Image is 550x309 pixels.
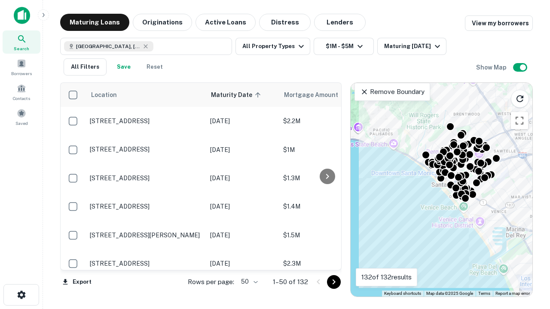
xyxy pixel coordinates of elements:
p: 1–50 of 132 [273,277,308,287]
button: Maturing [DATE] [377,38,446,55]
a: Report a map error [495,291,530,296]
p: $2.2M [283,116,369,126]
p: $1.3M [283,173,369,183]
span: Location [91,90,117,100]
p: [DATE] [210,202,275,211]
p: Rows per page: [188,277,234,287]
button: [GEOGRAPHIC_DATA], [GEOGRAPHIC_DATA], [GEOGRAPHIC_DATA] [60,38,232,55]
p: [DATE] [210,116,275,126]
th: Location [86,83,206,107]
div: 50 [238,276,259,288]
img: capitalize-icon.png [14,7,30,24]
iframe: Chat Widget [507,240,550,282]
h6: Show Map [476,63,508,72]
div: 0 0 [351,83,532,297]
button: Active Loans [196,14,256,31]
span: Maturity Date [211,90,263,100]
p: [DATE] [210,173,275,183]
button: Reset [141,58,168,76]
span: Mortgage Amount [284,90,349,100]
button: All Property Types [235,38,310,55]
span: Search [14,45,29,52]
button: Toggle fullscreen view [511,112,528,129]
a: Open this area in Google Maps (opens a new window) [353,285,381,297]
button: Maturing Loans [60,14,129,31]
button: All Filters [64,58,107,76]
a: Contacts [3,80,40,103]
span: Contacts [13,95,30,102]
p: $1.4M [283,202,369,211]
th: Maturity Date [206,83,279,107]
p: [STREET_ADDRESS] [90,174,202,182]
span: [GEOGRAPHIC_DATA], [GEOGRAPHIC_DATA], [GEOGRAPHIC_DATA] [76,42,141,50]
p: Remove Boundary [360,87,424,97]
p: $2.3M [283,259,369,268]
span: Saved [15,120,28,127]
a: View my borrowers [465,15,533,31]
a: Saved [3,105,40,128]
p: [STREET_ADDRESS][PERSON_NAME] [90,231,202,239]
button: Export [60,276,94,288]
p: [DATE] [210,145,275,154]
div: Maturing [DATE] [384,41,443,51]
p: [STREET_ADDRESS] [90,117,202,125]
p: $1.5M [283,230,369,240]
a: Borrowers [3,55,40,79]
button: Go to next page [327,275,341,289]
button: Keyboard shortcuts [384,291,421,297]
p: [DATE] [210,230,275,240]
img: Google [353,285,381,297]
button: Reload search area [511,90,529,108]
a: Terms (opens in new tab) [478,291,490,296]
p: 132 of 132 results [361,272,412,282]
button: Distress [259,14,311,31]
span: Map data ©2025 Google [426,291,473,296]
button: $1M - $5M [314,38,374,55]
button: Originations [133,14,192,31]
p: [STREET_ADDRESS] [90,260,202,267]
p: [STREET_ADDRESS] [90,145,202,153]
a: Search [3,30,40,54]
p: [STREET_ADDRESS] [90,203,202,210]
button: Lenders [314,14,366,31]
th: Mortgage Amount [279,83,373,107]
button: Save your search to get updates of matches that match your search criteria. [110,58,137,76]
p: $1M [283,145,369,154]
p: [DATE] [210,259,275,268]
span: Borrowers [11,70,32,77]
